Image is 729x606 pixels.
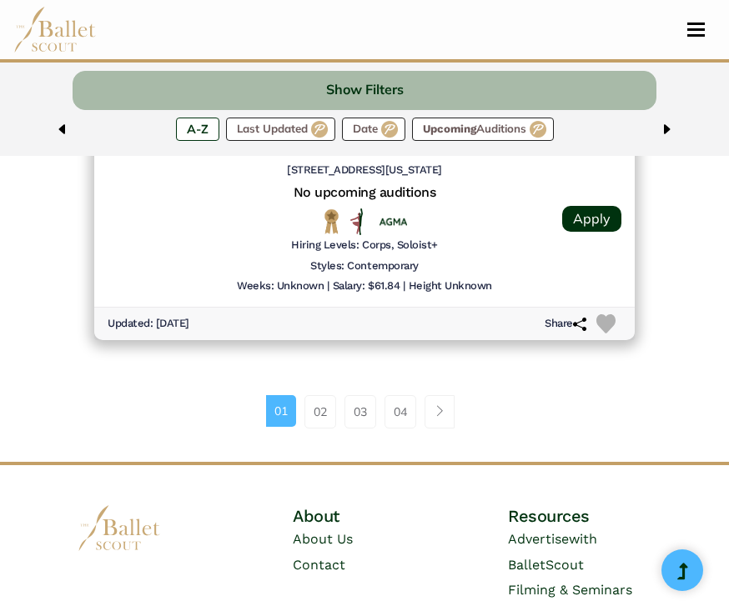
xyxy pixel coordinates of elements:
img: logo [78,505,161,551]
a: 03 [344,395,376,428]
button: Show Filters [73,71,656,110]
label: Auditions [412,118,554,141]
img: All [350,208,363,235]
a: 02 [304,395,336,428]
label: A-Z [176,118,219,141]
h6: Height Unknown [409,279,492,293]
a: Apply [562,206,621,232]
nav: Page navigation example [266,395,464,428]
h4: About [293,505,436,527]
a: Contact [293,557,345,573]
a: Advertisewith BalletScout [508,531,597,572]
img: National [321,208,342,234]
h6: Hiring Levels: Corps, Soloist+ [291,238,438,253]
h6: Share [545,317,586,331]
h6: Updated: [DATE] [108,317,189,331]
h6: Salary: $61.84 [333,279,400,293]
span: with BalletScout [508,531,597,572]
span: Upcoming [423,123,476,134]
img: Heart [596,314,616,333]
a: Filming & Seminars [508,582,632,598]
h6: Styles: Contemporary [310,259,418,273]
img: Union [380,217,408,228]
h6: | [403,279,405,293]
label: Date [342,118,405,141]
h6: | [327,279,329,293]
h5: No upcoming auditions [108,184,621,202]
button: Toggle navigation [676,22,716,38]
h6: Weeks: Unknown [237,279,324,293]
h4: Resources [508,505,651,527]
a: About Us [293,531,353,547]
a: 04 [385,395,416,428]
h6: [STREET_ADDRESS][US_STATE] [108,163,621,178]
label: Last Updated [226,118,335,141]
a: 01 [266,395,296,427]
